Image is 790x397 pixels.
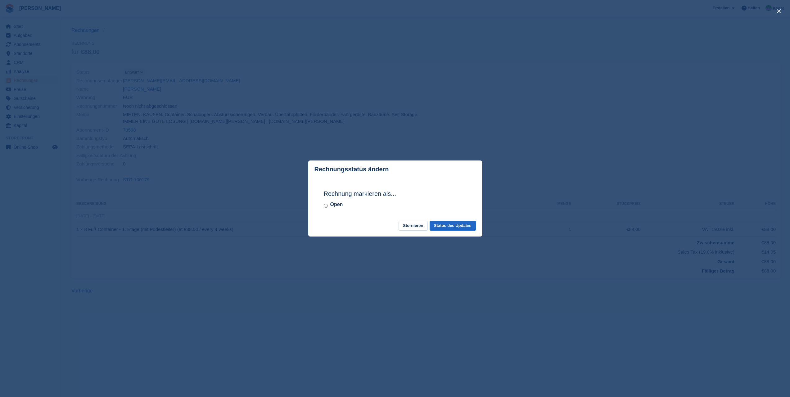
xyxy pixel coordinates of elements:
[330,201,343,208] label: Open
[314,166,389,173] p: Rechnungsstatus ändern
[774,6,784,16] button: close
[430,221,476,231] button: Status des Updates
[324,189,467,198] h2: Rechnung markieren als...
[399,221,427,231] button: Stornieren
